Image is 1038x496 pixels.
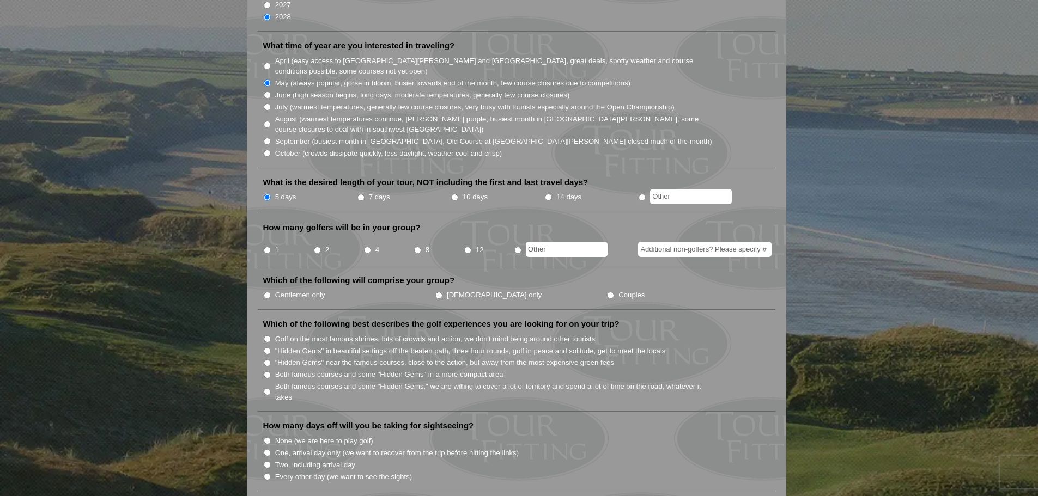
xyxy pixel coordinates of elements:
label: How many golfers will be in your group? [263,222,421,233]
label: 5 days [275,192,296,203]
input: Additional non-golfers? Please specify # [638,242,772,257]
label: Gentlemen only [275,290,325,301]
label: Every other day (we want to see the sights) [275,471,412,482]
label: May (always popular, gorse in bloom, busier towards end of the month, few course closures due to ... [275,78,630,89]
label: Couples [618,290,645,301]
label: Two, including arrival day [275,460,355,470]
label: 2028 [275,11,291,22]
label: 7 days [369,192,390,203]
label: 1 [275,244,279,255]
label: One, arrival day only (we want to recover from the trip before hitting the links) [275,448,519,458]
input: Other [526,242,608,257]
label: 12 [476,244,484,255]
label: Both famous courses and some "Hidden Gems," we are willing to cover a lot of territory and spend ... [275,381,713,402]
label: Golf on the most famous shrines, lots of crowds and action, we don't mind being around other tour... [275,334,596,345]
label: 4 [375,244,379,255]
label: "Hidden Gems" near the famous courses, close to the action, but away from the most expensive gree... [275,357,614,368]
label: 10 days [463,192,488,203]
label: August (warmest temperatures continue, [PERSON_NAME] purple, busiest month in [GEOGRAPHIC_DATA][P... [275,114,713,135]
label: September (busiest month in [GEOGRAPHIC_DATA], Old Course at [GEOGRAPHIC_DATA][PERSON_NAME] close... [275,136,712,147]
label: Both famous courses and some "Hidden Gems" in a more compact area [275,369,503,380]
label: "Hidden Gems" in beautiful settings off the beaten path, three hour rounds, golf in peace and sol... [275,346,666,357]
label: What time of year are you interested in traveling? [263,40,455,51]
label: 2 [325,244,329,255]
label: Which of the following best describes the golf experiences you are looking for on your trip? [263,319,620,329]
label: [DEMOGRAPHIC_DATA] only [447,290,542,301]
label: 14 days [556,192,581,203]
input: Other [650,189,732,204]
label: How many days off will you be taking for sightseeing? [263,420,474,431]
label: Which of the following will comprise your group? [263,275,455,286]
label: April (easy access to [GEOGRAPHIC_DATA][PERSON_NAME] and [GEOGRAPHIC_DATA], great deals, spotty w... [275,56,713,77]
label: What is the desired length of your tour, NOT including the first and last travel days? [263,177,588,188]
label: 8 [426,244,429,255]
label: July (warmest temperatures, generally few course closures, very busy with tourists especially aro... [275,102,675,113]
label: June (high season begins, long days, moderate temperatures, generally few course closures) [275,90,570,101]
label: None (we are here to play golf) [275,436,373,446]
label: October (crowds dissipate quickly, less daylight, weather cool and crisp) [275,148,502,159]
